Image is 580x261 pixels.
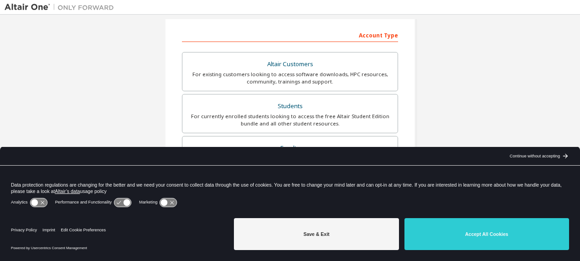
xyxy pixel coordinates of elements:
img: Altair One [5,3,119,12]
div: For currently enrolled students looking to access the free Altair Student Edition bundle and all ... [188,113,392,127]
div: For existing customers looking to access software downloads, HPC resources, community, trainings ... [188,71,392,85]
div: Altair Customers [188,58,392,71]
div: Students [188,100,392,113]
div: Account Type [182,27,398,42]
div: Faculty [188,142,392,155]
